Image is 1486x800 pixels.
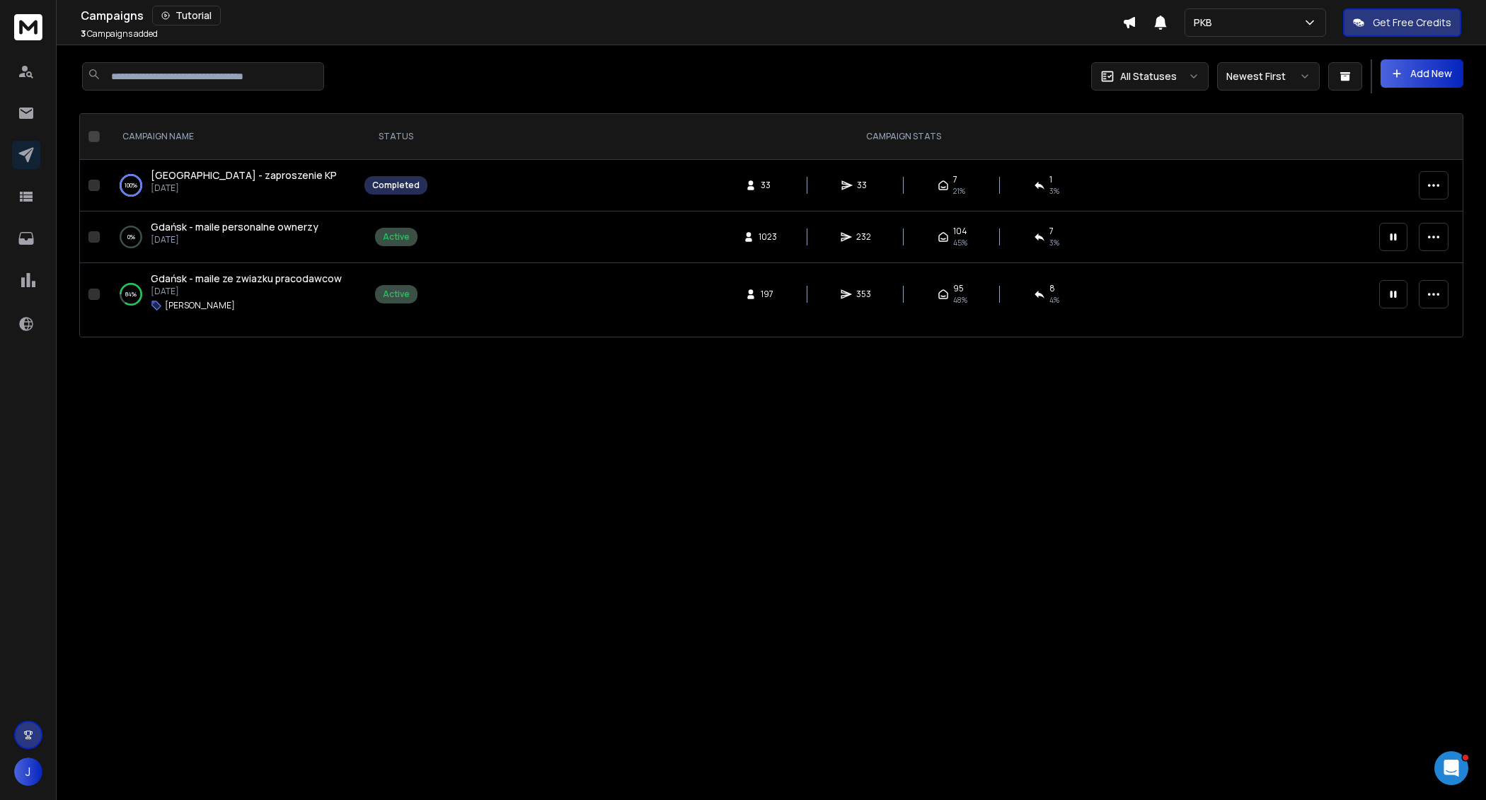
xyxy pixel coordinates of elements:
[1049,283,1055,294] span: 8
[1434,751,1468,785] iframe: Intercom live chat
[81,6,1122,25] div: Campaigns
[151,286,342,297] p: [DATE]
[151,220,318,234] a: Gdańsk - maile personalne ownerzy
[383,289,410,300] div: Active
[1194,16,1218,30] p: PKB
[857,180,871,191] span: 33
[383,231,410,243] div: Active
[1343,8,1461,37] button: Get Free Credits
[165,300,235,311] p: [PERSON_NAME]
[125,287,137,301] p: 84 %
[105,160,356,211] td: 100%[GEOGRAPHIC_DATA] - zaproszenie KP[DATE]
[953,237,967,248] span: 45 %
[151,168,337,182] a: [GEOGRAPHIC_DATA] - zaproszenie KP
[1381,59,1463,88] button: Add New
[1049,294,1059,306] span: 4 %
[152,6,221,25] button: Tutorial
[125,178,137,192] p: 100 %
[105,114,356,160] th: CAMPAIGN NAME
[759,231,777,243] span: 1023
[151,272,342,285] span: Gdańsk - maile ze zwiazku pracodawcow
[151,272,342,286] a: Gdańsk - maile ze zwiazku pracodawcow
[151,182,337,194] p: [DATE]
[81,28,86,40] span: 3
[953,174,957,185] span: 7
[14,758,42,786] button: J
[953,185,965,197] span: 21 %
[1049,226,1054,237] span: 7
[1049,174,1052,185] span: 1
[856,289,871,300] span: 353
[953,283,964,294] span: 95
[1049,237,1059,248] span: 3 %
[127,230,135,244] p: 0 %
[761,180,775,191] span: 33
[1373,16,1451,30] p: Get Free Credits
[436,114,1371,160] th: CAMPAIGN STATS
[856,231,871,243] span: 232
[761,289,775,300] span: 197
[81,28,158,40] p: Campaigns added
[105,211,356,263] td: 0%Gdańsk - maile personalne ownerzy[DATE]
[1120,69,1177,83] p: All Statuses
[1049,185,1059,197] span: 3 %
[356,114,436,160] th: STATUS
[372,180,420,191] div: Completed
[151,234,318,245] p: [DATE]
[953,294,967,306] span: 48 %
[151,168,337,182] span: [GEOGRAPHIC_DATA] - zaproszenie KP
[1217,62,1320,91] button: Newest First
[953,226,967,237] span: 104
[105,263,356,326] td: 84%Gdańsk - maile ze zwiazku pracodawcow[DATE][PERSON_NAME]
[151,220,318,233] span: Gdańsk - maile personalne ownerzy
